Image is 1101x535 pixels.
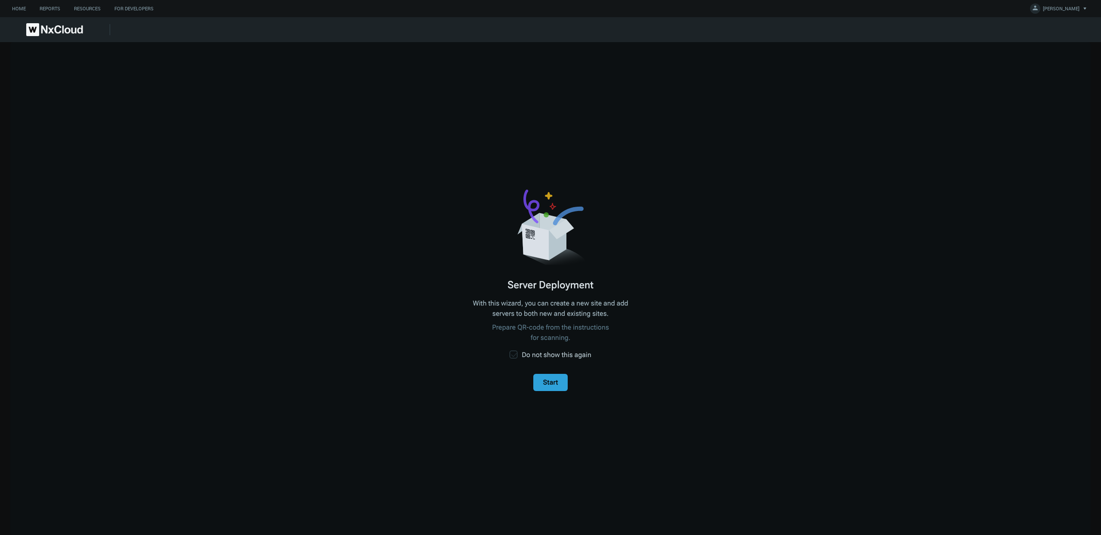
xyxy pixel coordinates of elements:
button: Start [533,374,568,391]
div: Prepare QR-code from the instructions for scanning. [488,322,613,350]
div: Server Deployment [507,278,594,298]
img: Nx Cloud logo [26,23,83,36]
span: [PERSON_NAME] [1043,5,1079,15]
a: For Developers [108,3,160,14]
a: Reports [33,3,67,14]
span: Start [541,377,560,388]
label: Do not show this again [510,350,591,360]
a: Home [5,3,33,14]
a: Resources [67,3,108,14]
div: With this wizard, you can create a new site and add servers to both new and existing sites. [471,298,630,322]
